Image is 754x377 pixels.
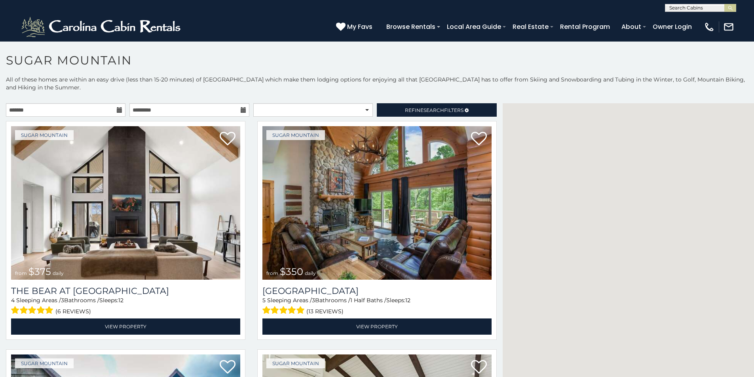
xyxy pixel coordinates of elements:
img: mail-regular-white.png [723,21,734,32]
div: Sleeping Areas / Bathrooms / Sleeps: [262,296,492,316]
a: Sugar Mountain [15,358,74,368]
a: The Bear At [GEOGRAPHIC_DATA] [11,286,240,296]
a: Add to favorites [471,359,487,376]
span: $350 [280,266,303,277]
span: $375 [28,266,51,277]
a: Owner Login [649,20,696,34]
a: Rental Program [556,20,614,34]
a: My Favs [336,22,374,32]
span: from [15,270,27,276]
h3: Grouse Moor Lodge [262,286,492,296]
a: Browse Rentals [382,20,439,34]
span: 5 [262,297,266,304]
a: Local Area Guide [443,20,505,34]
a: View Property [11,318,240,335]
a: [GEOGRAPHIC_DATA] [262,286,492,296]
span: Refine Filters [405,107,463,113]
a: Sugar Mountain [266,358,325,368]
span: 12 [118,297,123,304]
img: Grouse Moor Lodge [262,126,492,280]
a: Add to favorites [220,131,236,148]
h3: The Bear At Sugar Mountain [11,286,240,296]
span: Search [424,107,444,113]
a: Sugar Mountain [15,130,74,140]
span: 1 Half Baths / [350,297,386,304]
a: View Property [262,318,492,335]
span: daily [53,270,64,276]
img: The Bear At Sugar Mountain [11,126,240,280]
a: About [617,20,645,34]
a: The Bear At Sugar Mountain from $375 daily [11,126,240,280]
img: White-1-2.png [20,15,184,39]
a: RefineSearchFilters [377,103,496,117]
span: My Favs [347,22,372,32]
span: 12 [405,297,410,304]
a: Add to favorites [220,359,236,376]
a: Sugar Mountain [266,130,325,140]
a: Add to favorites [471,131,487,148]
span: (13 reviews) [306,306,344,316]
span: (6 reviews) [55,306,91,316]
a: Grouse Moor Lodge from $350 daily [262,126,492,280]
div: Sleeping Areas / Bathrooms / Sleeps: [11,296,240,316]
a: Real Estate [509,20,553,34]
img: phone-regular-white.png [704,21,715,32]
span: 3 [61,297,64,304]
span: from [266,270,278,276]
span: 3 [312,297,315,304]
span: daily [305,270,316,276]
span: 4 [11,297,15,304]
